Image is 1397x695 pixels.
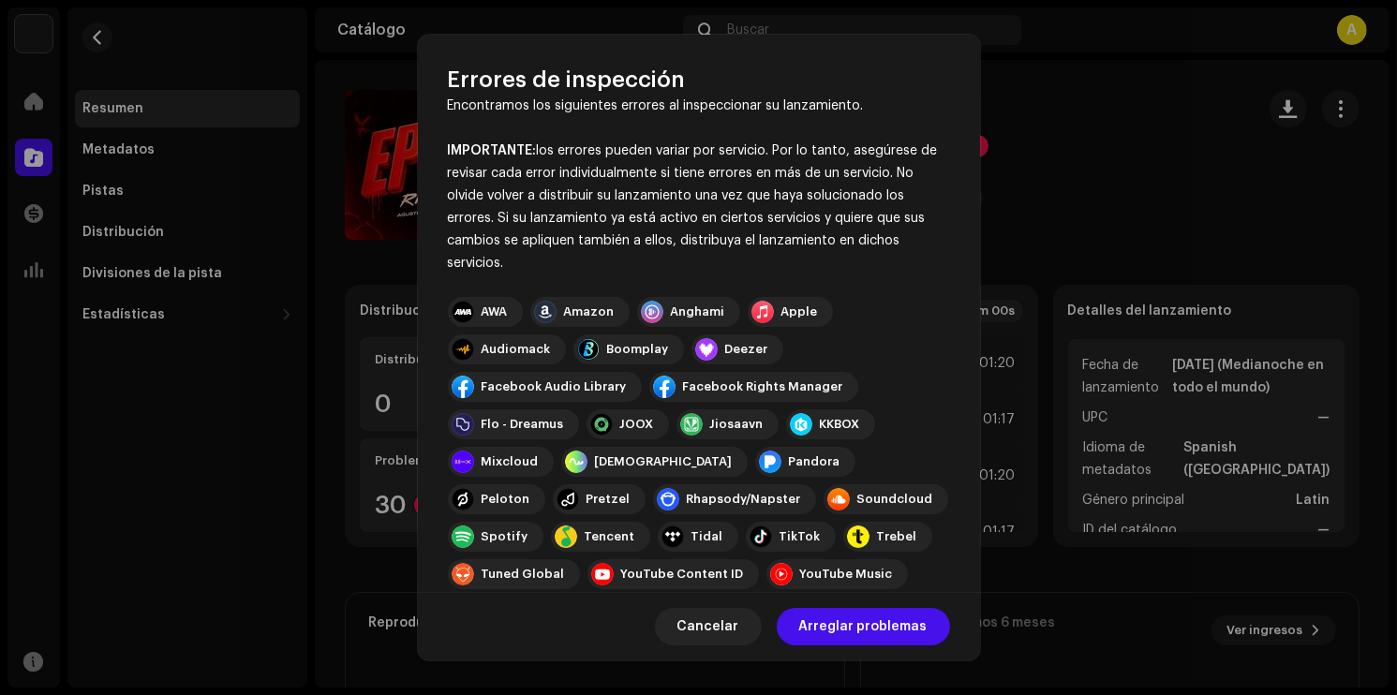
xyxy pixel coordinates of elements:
[780,529,821,544] div: TikTok
[671,304,725,319] div: Anghami
[687,492,801,507] div: Rhapsody/Napster
[777,608,950,645] button: Arreglar problemas
[820,417,860,432] div: KKBOX
[781,304,818,319] div: Apple
[799,608,928,645] span: Arreglar problemas
[482,492,530,507] div: Peloton
[448,144,537,157] strong: IMPORTANTE:
[800,567,893,582] div: YouTube Music
[607,342,669,357] div: Boomplay
[725,342,768,357] div: Deezer
[482,529,528,544] div: Spotify
[621,567,744,582] div: YouTube Content ID
[482,304,508,319] div: AWA
[482,567,565,582] div: Tuned Global
[691,529,723,544] div: Tidal
[585,529,635,544] div: Tencent
[710,417,764,432] div: Jiosaavn
[482,417,564,432] div: Flo - Dreamus
[877,529,917,544] div: Trebel
[448,140,950,274] div: los errores pueden variar por servicio. Por lo tanto, asegúrese de revisar cada error individualm...
[448,65,686,95] span: Errores de inspección
[789,454,840,469] div: Pandora
[683,379,843,394] div: Facebook Rights Manager
[482,454,539,469] div: Mixcloud
[677,608,739,645] span: Cancelar
[564,304,615,319] div: Amazon
[655,608,762,645] button: Cancelar
[482,342,551,357] div: Audiomack
[620,417,654,432] div: JOOX
[857,492,933,507] div: Soundcloud
[587,492,631,507] div: Pretzel
[595,454,733,469] div: [DEMOGRAPHIC_DATA]
[482,379,627,394] div: Facebook Audio Library
[448,95,950,117] div: Encontramos los siguientes errores al inspeccionar su lanzamiento.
